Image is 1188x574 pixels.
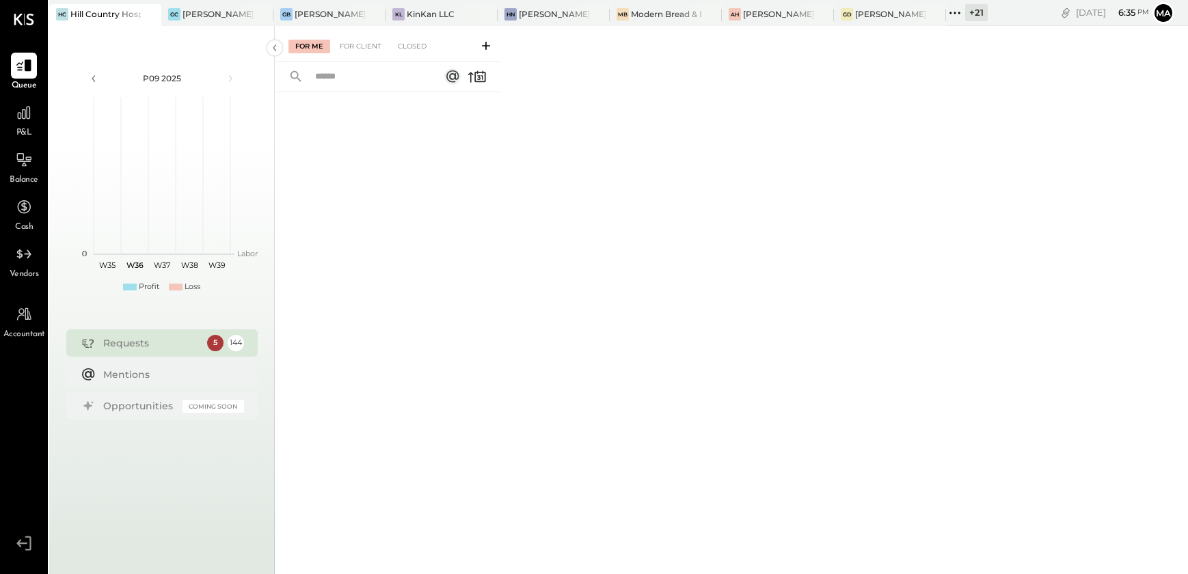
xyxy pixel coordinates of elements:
text: W37 [154,260,170,270]
div: Loss [185,282,200,292]
text: Labor [237,249,258,258]
div: 144 [228,335,244,351]
text: W36 [126,260,143,270]
div: [PERSON_NAME] Causeway [183,8,253,20]
div: HN [504,8,517,20]
div: KL [392,8,405,20]
div: Opportunities [103,399,176,413]
text: W38 [180,260,198,270]
div: copy link [1059,5,1072,20]
div: Requests [103,336,200,350]
div: Profit [139,282,159,292]
div: [PERSON_NAME] Back Bay [295,8,365,20]
div: GC [168,8,180,20]
div: For Me [288,40,330,53]
a: Accountant [1,301,47,341]
span: Queue [12,80,37,92]
a: Balance [1,147,47,187]
div: Hill Country Hospitality [70,8,141,20]
span: Cash [15,221,33,234]
div: Coming Soon [183,400,244,413]
a: Vendors [1,241,47,281]
div: [PERSON_NAME] Hoboken [743,8,813,20]
span: Accountant [3,329,45,341]
div: P09 2025 [104,72,220,84]
div: Mentions [103,368,237,381]
div: For Client [333,40,388,53]
div: [PERSON_NAME] Downtown [855,8,926,20]
div: Modern Bread & Bagel (Tastebud Market, LLC) [631,8,701,20]
a: P&L [1,100,47,139]
button: Ma [1152,2,1174,24]
div: GB [280,8,293,20]
div: [DATE] [1076,6,1149,19]
div: GD [841,8,853,20]
span: Balance [10,174,38,187]
text: W35 [99,260,116,270]
div: [PERSON_NAME]'s Nashville [519,8,589,20]
text: 0 [82,249,87,258]
a: Queue [1,53,47,92]
div: Closed [391,40,433,53]
span: Vendors [10,269,39,281]
div: 5 [207,335,224,351]
div: KinKan LLC [407,8,455,20]
div: MB [617,8,629,20]
text: W39 [208,260,225,270]
span: P&L [16,127,32,139]
a: Cash [1,194,47,234]
div: AH [729,8,741,20]
div: + 21 [965,4,988,21]
div: HC [56,8,68,20]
